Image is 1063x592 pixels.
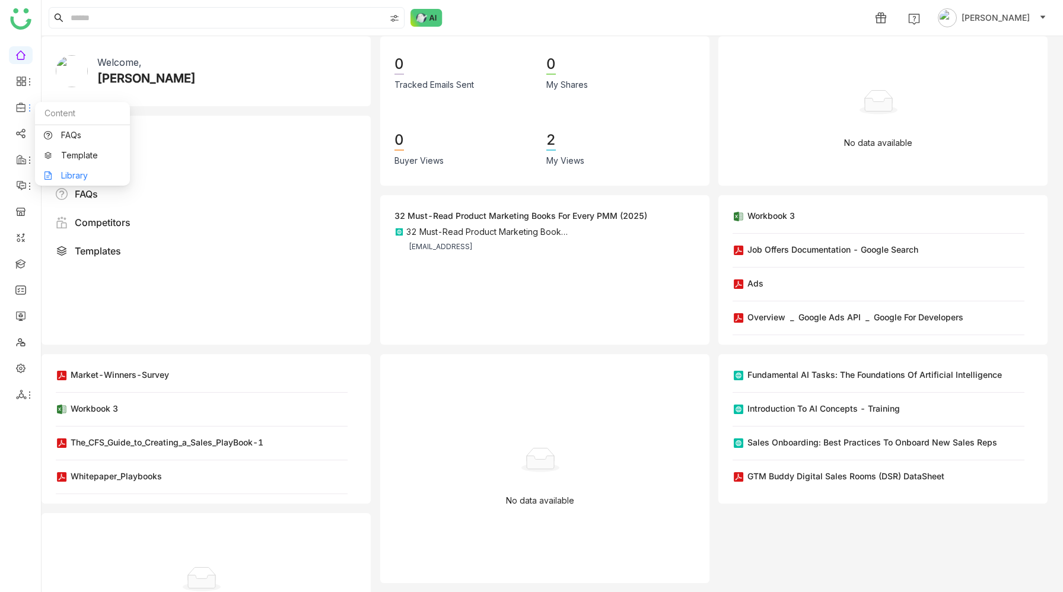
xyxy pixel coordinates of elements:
div: [EMAIL_ADDRESS] [409,241,473,252]
img: article.svg [394,227,404,237]
a: FAQs [44,131,121,139]
img: avatar [938,8,957,27]
div: 32 Must-Read Product Marketing Book… [406,227,568,237]
div: job offers documentation - Google Search [747,243,918,256]
p: No data available [844,136,912,149]
div: Overview _ Google Ads API _ Google for Developers [747,311,963,323]
div: Sales Onboarding: Best Practices to Onboard New Sales Reps [747,436,997,448]
div: 0 [394,131,404,151]
div: The_CFS_Guide_to_Creating_a_Sales_PlayBook-1 [71,436,263,448]
p: No data available [506,494,574,507]
div: 32 Must-Read Product Marketing Books for Every PMM (2025) [394,209,647,222]
div: Content [35,102,130,125]
div: GTM Buddy Digital Sales Rooms (DSR) DataSheet [747,470,944,482]
div: market-winners-survey [71,368,169,381]
span: [PERSON_NAME] [962,11,1030,24]
div: Whitepaper_Playbooks [71,470,162,482]
img: 684a9a0bde261c4b36a3c9f0 [56,55,88,87]
div: 0 [394,55,404,75]
div: Templates [75,244,121,258]
button: [PERSON_NAME] [935,8,1049,27]
div: FAQs [75,187,98,201]
div: My Shares [546,78,588,91]
div: Ads [747,277,763,289]
a: Library [44,171,121,180]
div: Workbook 3 [747,209,795,222]
div: Buyer Views [394,154,444,167]
div: Workbook 3 [71,402,118,415]
img: logo [10,8,31,30]
div: 0 [546,55,556,75]
div: Competitors [75,215,131,230]
div: [PERSON_NAME] [97,69,196,87]
div: Welcome, [97,55,141,69]
div: 2 [546,131,556,151]
div: Introduction to AI concepts - Training [747,402,900,415]
img: ask-buddy-normal.svg [410,9,443,27]
a: Template [44,151,121,160]
div: My Views [546,154,584,167]
div: Fundamental AI Tasks: The Foundations of Artificial Intelligence [747,368,1002,381]
img: help.svg [908,13,920,25]
img: search-type.svg [390,14,399,23]
div: Tracked Emails Sent [394,78,474,91]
